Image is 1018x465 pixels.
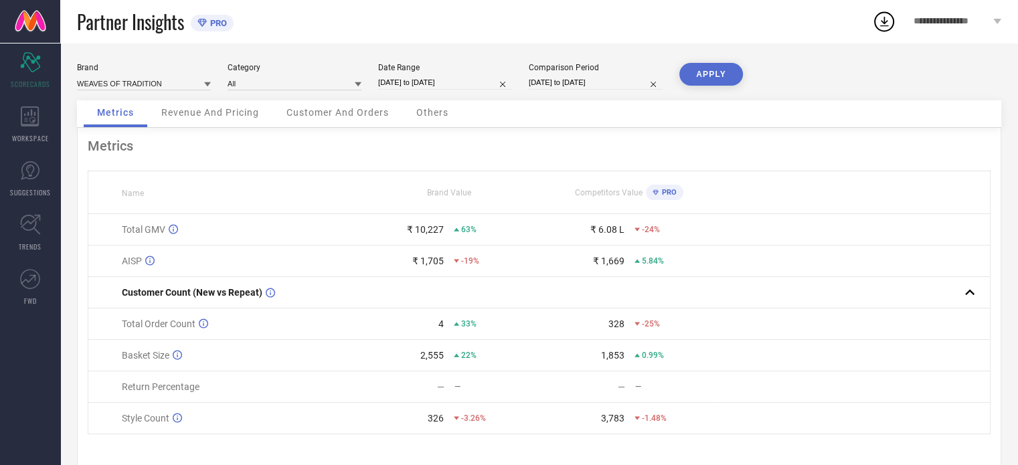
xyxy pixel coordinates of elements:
[461,225,477,234] span: 63%
[635,382,719,391] div: —
[122,256,142,266] span: AISP
[122,189,144,198] span: Name
[608,318,624,329] div: 328
[601,350,624,361] div: 1,853
[10,187,51,197] span: SUGGESTIONS
[437,381,444,392] div: —
[97,107,134,118] span: Metrics
[12,133,49,143] span: WORKSPACE
[161,107,259,118] span: Revenue And Pricing
[590,224,624,235] div: ₹ 6.08 L
[416,107,448,118] span: Others
[378,63,512,72] div: Date Range
[24,296,37,306] span: FWD
[122,381,199,392] span: Return Percentage
[679,63,743,86] button: APPLY
[642,225,660,234] span: -24%
[642,413,667,423] span: -1.48%
[412,256,444,266] div: ₹ 1,705
[122,350,169,361] span: Basket Size
[438,318,444,329] div: 4
[378,76,512,90] input: Select date range
[642,256,664,266] span: 5.84%
[88,138,991,154] div: Metrics
[529,63,663,72] div: Comparison Period
[642,351,664,360] span: 0.99%
[575,188,643,197] span: Competitors Value
[593,256,624,266] div: ₹ 1,669
[420,350,444,361] div: 2,555
[207,18,227,28] span: PRO
[427,188,471,197] span: Brand Value
[428,413,444,424] div: 326
[122,413,169,424] span: Style Count
[286,107,389,118] span: Customer And Orders
[454,382,538,391] div: —
[407,224,444,235] div: ₹ 10,227
[77,63,211,72] div: Brand
[19,242,41,252] span: TRENDS
[659,188,677,197] span: PRO
[461,413,486,423] span: -3.26%
[11,79,50,89] span: SCORECARDS
[872,9,896,33] div: Open download list
[122,287,262,298] span: Customer Count (New vs Repeat)
[642,319,660,329] span: -25%
[461,319,477,329] span: 33%
[461,351,477,360] span: 22%
[601,413,624,424] div: 3,783
[461,256,479,266] span: -19%
[122,318,195,329] span: Total Order Count
[77,8,184,35] span: Partner Insights
[529,76,663,90] input: Select comparison period
[228,63,361,72] div: Category
[618,381,625,392] div: —
[122,224,165,235] span: Total GMV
